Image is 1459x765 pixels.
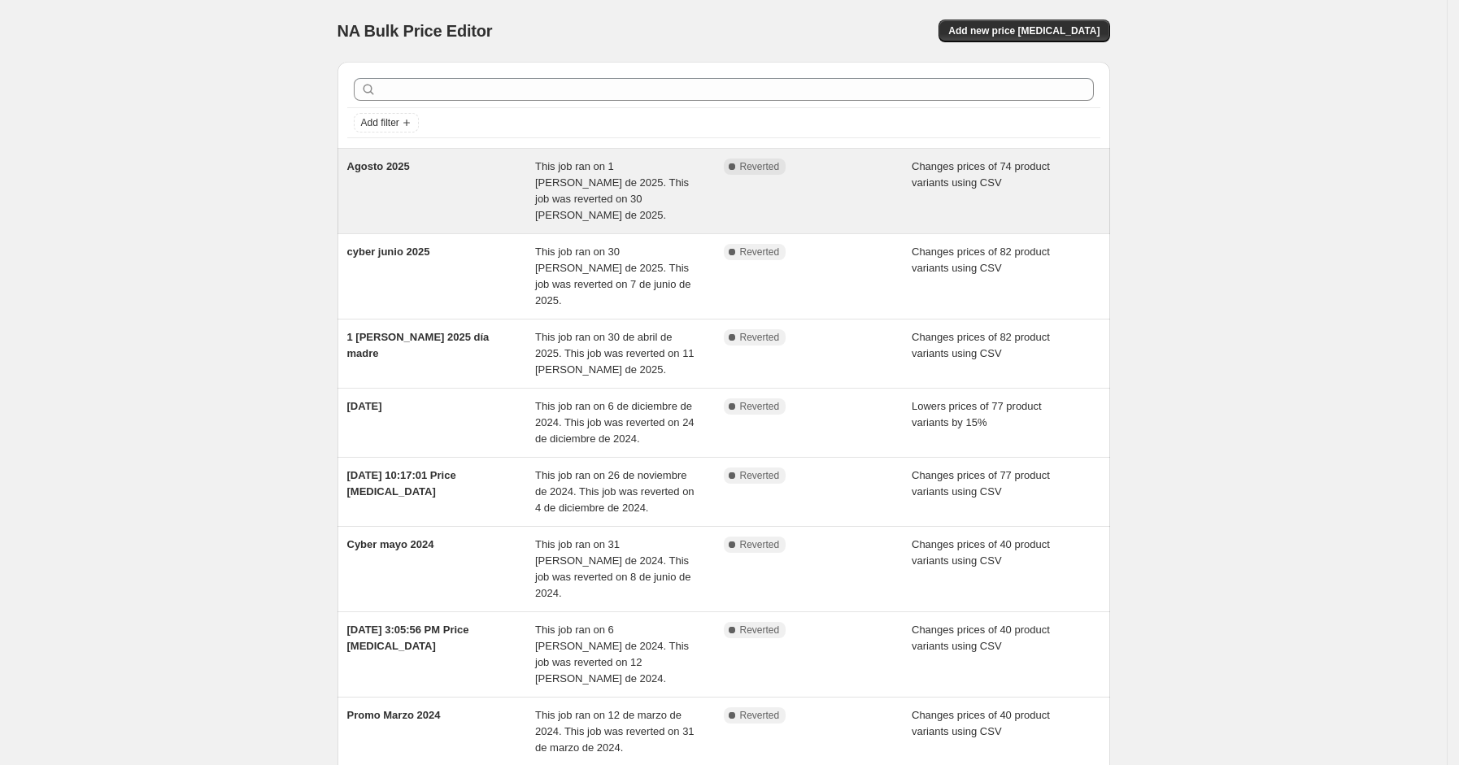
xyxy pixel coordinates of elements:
[535,709,695,754] span: This job ran on 12 de marzo de 2024. This job was reverted on 31 de marzo de 2024.
[347,331,490,359] span: 1 [PERSON_NAME] 2025 día madre
[912,400,1042,428] span: Lowers prices of 77 product variants by 15%
[948,24,1100,37] span: Add new price [MEDICAL_DATA]
[740,709,780,722] span: Reverted
[939,20,1109,42] button: Add new price [MEDICAL_DATA]
[912,160,1050,189] span: Changes prices of 74 product variants using CSV
[912,469,1050,498] span: Changes prices of 77 product variants using CSV
[740,538,780,551] span: Reverted
[740,400,780,413] span: Reverted
[740,469,780,482] span: Reverted
[740,624,780,637] span: Reverted
[740,160,780,173] span: Reverted
[912,538,1050,567] span: Changes prices of 40 product variants using CSV
[347,538,434,550] span: Cyber mayo 2024
[535,160,689,221] span: This job ran on 1 [PERSON_NAME] de 2025. This job was reverted on 30 [PERSON_NAME] de 2025.
[347,160,410,172] span: Agosto 2025
[347,624,469,652] span: [DATE] 3:05:56 PM Price [MEDICAL_DATA]
[338,22,493,40] span: NA Bulk Price Editor
[912,331,1050,359] span: Changes prices of 82 product variants using CSV
[912,246,1050,274] span: Changes prices of 82 product variants using CSV
[347,469,456,498] span: [DATE] 10:17:01 Price [MEDICAL_DATA]
[535,538,691,599] span: This job ran on 31 [PERSON_NAME] de 2024. This job was reverted on 8 de junio de 2024.
[347,709,441,721] span: Promo Marzo 2024
[347,400,382,412] span: [DATE]
[535,624,689,685] span: This job ran on 6 [PERSON_NAME] de 2024. This job was reverted on 12 [PERSON_NAME] de 2024.
[347,246,430,258] span: cyber junio 2025
[912,624,1050,652] span: Changes prices of 40 product variants using CSV
[354,113,419,133] button: Add filter
[361,116,399,129] span: Add filter
[535,246,691,306] span: This job ran on 30 [PERSON_NAME] de 2025. This job was reverted on 7 de junio de 2025.
[912,709,1050,737] span: Changes prices of 40 product variants using CSV
[535,469,695,514] span: This job ran on 26 de noviembre de 2024. This job was reverted on 4 de diciembre de 2024.
[535,331,695,376] span: This job ran on 30 de abril de 2025. This job was reverted on 11 [PERSON_NAME] de 2025.
[740,246,780,259] span: Reverted
[535,400,695,445] span: This job ran on 6 de diciembre de 2024. This job was reverted on 24 de diciembre de 2024.
[740,331,780,344] span: Reverted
